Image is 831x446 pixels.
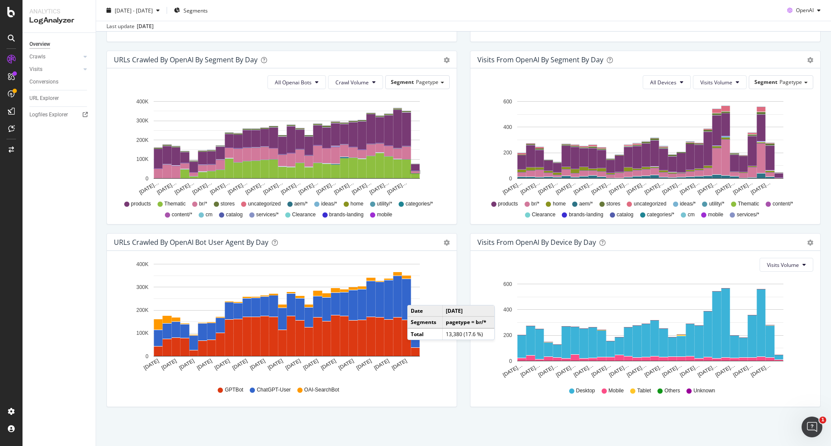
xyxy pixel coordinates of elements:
[498,200,518,208] span: products
[477,96,810,196] svg: A chart.
[408,328,443,340] td: Total
[576,387,595,395] span: Desktop
[700,79,732,86] span: Visits Volume
[164,200,186,208] span: Thematic
[503,281,512,287] text: 600
[29,77,90,87] a: Conversions
[767,261,799,269] span: Visits Volume
[114,258,447,378] svg: A chart.
[275,79,312,86] span: All Openai Bots
[267,358,284,371] text: [DATE]
[256,211,279,218] span: services/*
[532,211,556,218] span: Clearance
[103,3,163,17] button: [DATE] - [DATE]
[136,330,148,337] text: 100K
[708,211,723,218] span: mobile
[267,75,326,89] button: All Openai Bots
[709,200,724,208] span: utility/*
[443,328,494,340] td: 13,380 (17.6 %)
[477,55,603,64] div: Visits from OpenAI By Segment By Day
[172,211,192,218] span: content/*
[115,6,153,14] span: [DATE] - [DATE]
[136,307,148,313] text: 200K
[136,261,148,267] text: 400K
[664,387,680,395] span: Others
[503,307,512,313] text: 400
[807,240,813,246] div: gear
[114,96,447,196] div: A chart.
[444,240,450,246] div: gear
[213,358,231,371] text: [DATE]
[29,94,59,103] div: URL Explorer
[29,110,68,119] div: Logfiles Explorer
[553,200,566,208] span: home
[29,16,89,26] div: LogAnalyzer
[136,137,148,143] text: 200K
[796,6,814,14] span: OpenAI
[248,200,280,208] span: uncategorized
[477,238,596,247] div: Visits From OpenAI By Device By Day
[304,386,339,394] span: OAI-SearchBot
[408,305,443,317] td: Date
[131,200,151,208] span: products
[320,358,337,371] text: [DATE]
[284,358,302,371] text: [DATE]
[377,200,392,208] span: utility/*
[617,211,634,218] span: catalog
[257,386,291,394] span: ChatGPT-User
[509,358,512,364] text: 0
[377,211,392,218] span: mobile
[637,387,651,395] span: Tablet
[136,156,148,162] text: 100K
[106,22,154,30] div: Last update
[579,200,593,208] span: aem/*
[477,279,810,379] svg: A chart.
[29,7,89,16] div: Analytics
[329,211,364,218] span: brands-landing
[206,211,213,218] span: cm
[136,99,148,105] text: 400K
[145,353,148,359] text: 0
[221,200,235,208] span: stores
[693,75,747,89] button: Visits Volume
[503,333,512,339] text: 200
[225,386,243,394] span: GPTBot
[184,6,208,14] span: Segments
[391,78,414,86] span: Segment
[819,417,826,424] span: 1
[738,200,759,208] span: Thematic
[335,79,369,86] span: Crawl Volume
[737,211,759,218] span: services/*
[196,358,213,371] text: [DATE]
[802,417,822,437] iframe: Intercom live chat
[443,317,494,328] td: pagetype = br/*
[294,200,308,208] span: aem/*
[226,211,243,218] span: catalog
[29,110,90,119] a: Logfiles Explorer
[634,200,666,208] span: uncategorized
[29,40,90,49] a: Overview
[807,57,813,63] div: gear
[606,200,621,208] span: stores
[680,200,696,208] span: ideas/*
[161,358,178,371] text: [DATE]
[355,358,373,371] text: [DATE]
[503,99,512,105] text: 600
[569,211,603,218] span: brands-landing
[444,57,450,63] div: gear
[784,3,824,17] button: OpenAI
[373,358,390,371] text: [DATE]
[137,22,154,30] div: [DATE]
[171,3,211,17] button: Segments
[292,211,316,218] span: Clearance
[338,358,355,371] text: [DATE]
[29,77,58,87] div: Conversions
[29,94,90,103] a: URL Explorer
[391,358,408,371] text: [DATE]
[503,124,512,130] text: 400
[773,200,793,208] span: content/*
[443,305,494,317] td: [DATE]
